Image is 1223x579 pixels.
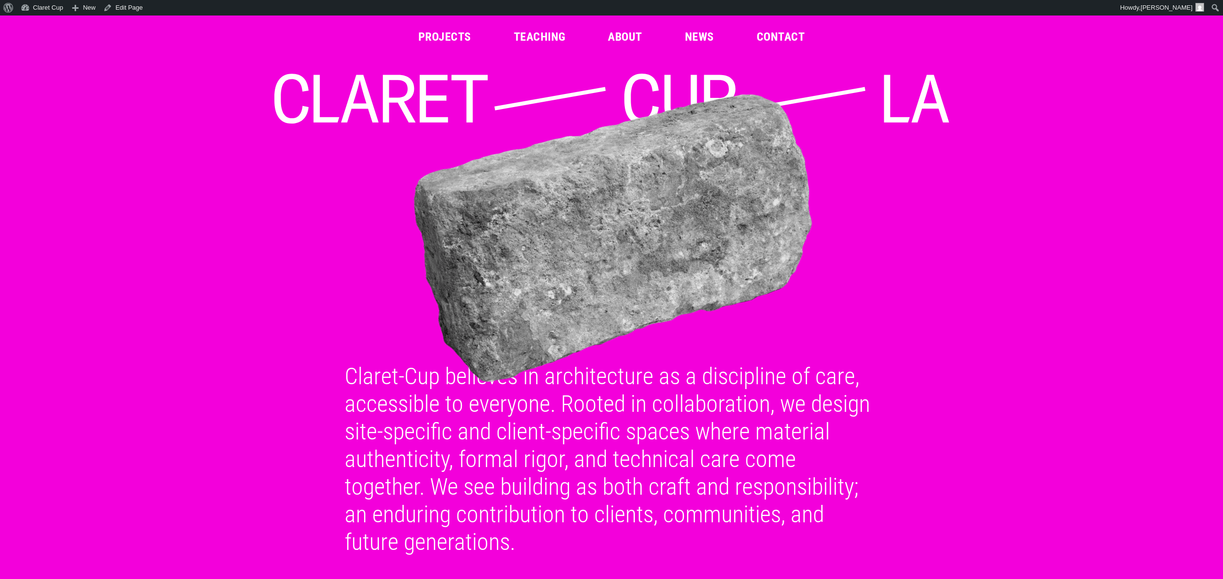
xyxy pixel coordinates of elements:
[272,93,954,383] img: Old Brick
[418,31,471,43] a: Projects
[1141,4,1192,11] span: [PERSON_NAME]
[757,31,805,43] a: Contact
[514,31,566,43] a: Teaching
[333,362,890,556] div: Claret-Cup believes in architecture as a discipline of care, accessible to everyone. Rooted in co...
[608,31,642,43] a: About
[685,31,714,43] a: News
[418,31,805,43] nav: Main Menu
